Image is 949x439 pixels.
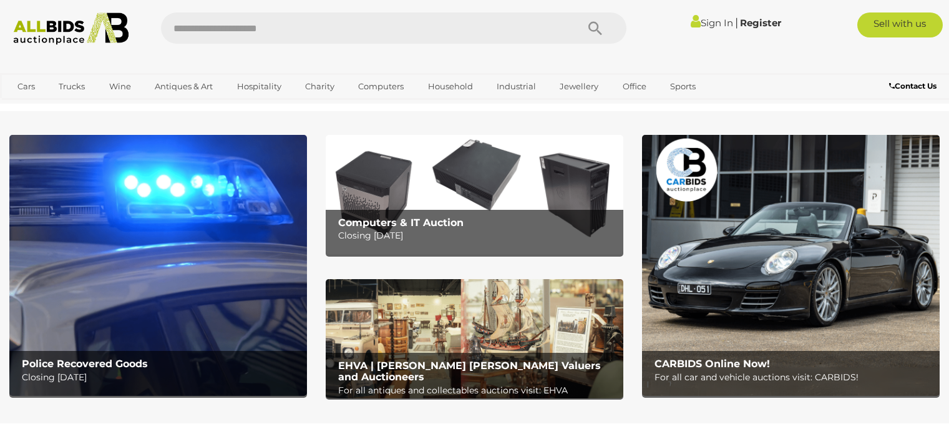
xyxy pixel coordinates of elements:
a: Industrial [489,76,544,97]
a: Office [615,76,655,97]
img: Police Recovered Goods [9,135,307,396]
p: Closing [DATE] [338,228,617,244]
a: Charity [297,76,343,97]
a: Cars [9,76,43,97]
button: Search [564,12,626,44]
a: Trucks [51,76,93,97]
img: Computers & IT Auction [326,135,623,254]
a: Wine [101,76,139,97]
a: CARBIDS Online Now! CARBIDS Online Now! For all car and vehicle auctions visit: CARBIDS! [642,135,940,396]
a: Computers [350,76,412,97]
b: CARBIDS Online Now! [655,358,770,370]
p: Closing [DATE] [22,370,301,385]
a: Computers & IT Auction Computers & IT Auction Closing [DATE] [326,135,623,254]
a: Sell with us [857,12,943,37]
a: Household [420,76,481,97]
a: Hospitality [229,76,290,97]
a: Contact Us [889,79,940,93]
a: [GEOGRAPHIC_DATA] [9,97,114,117]
a: Antiques & Art [147,76,221,97]
img: Allbids.com.au [7,12,135,45]
img: CARBIDS Online Now! [642,135,940,396]
b: Contact Us [889,81,937,91]
span: | [735,16,738,29]
a: Sign In [691,17,733,29]
p: For all car and vehicle auctions visit: CARBIDS! [655,370,933,385]
a: EHVA | Evans Hastings Valuers and Auctioneers EHVA | [PERSON_NAME] [PERSON_NAME] Valuers and Auct... [326,279,623,398]
img: EHVA | Evans Hastings Valuers and Auctioneers [326,279,623,398]
b: EHVA | [PERSON_NAME] [PERSON_NAME] Valuers and Auctioneers [338,360,601,383]
a: Police Recovered Goods Police Recovered Goods Closing [DATE] [9,135,307,396]
a: Jewellery [552,76,606,97]
b: Computers & IT Auction [338,217,464,229]
a: Register [740,17,781,29]
p: For all antiques and collectables auctions visit: EHVA [338,383,617,398]
b: Police Recovered Goods [22,358,148,370]
a: Sports [662,76,704,97]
